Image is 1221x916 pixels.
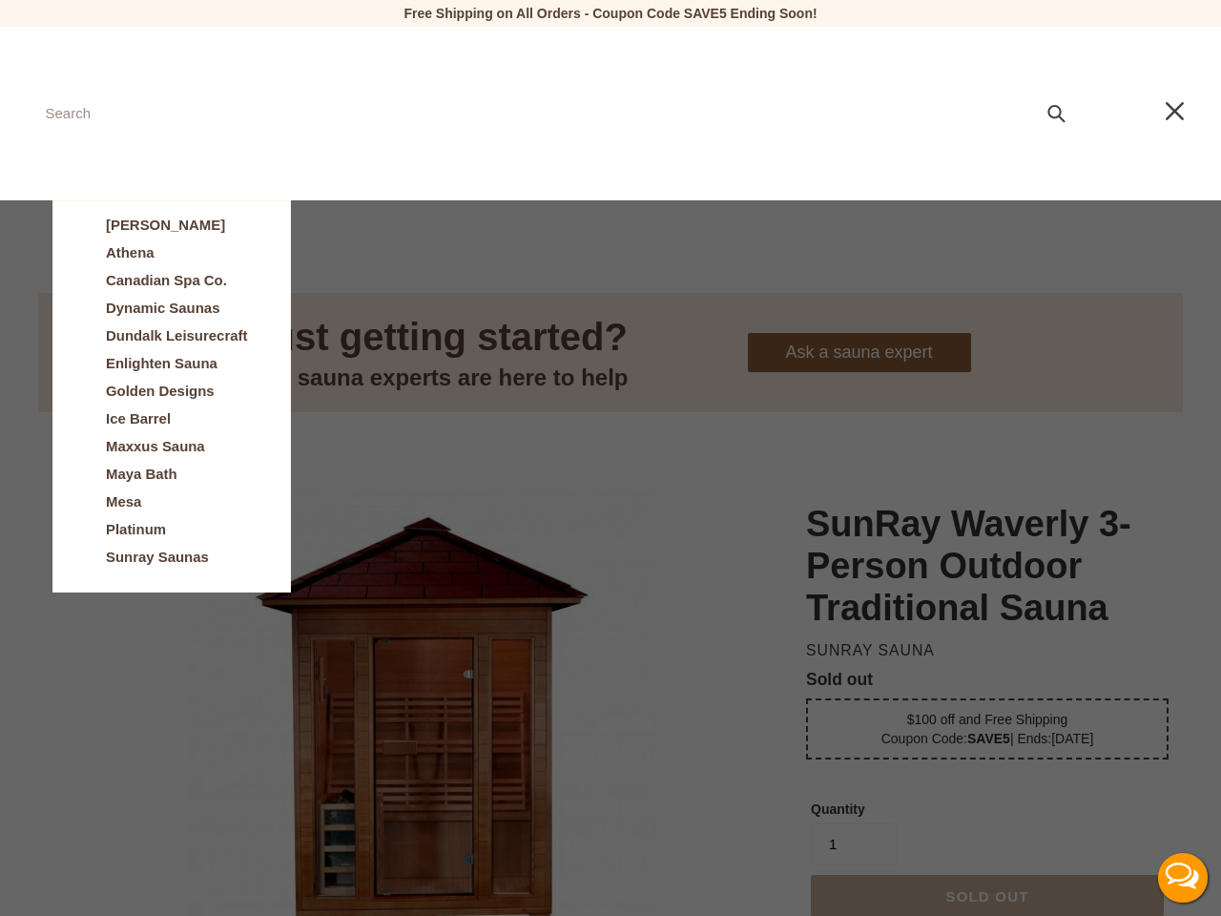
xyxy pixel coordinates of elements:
span: Sunray Saunas [106,549,209,566]
span: Golden Designs [106,383,215,400]
a: Sunray Saunas [92,544,261,572]
span: Maxxus Sauna [106,438,205,455]
span: Enlighten Sauna [106,355,217,372]
a: Dundalk Leisurecraft [92,323,261,350]
a: Platinum [92,516,261,544]
span: Maya Bath [106,466,177,483]
input: Search [28,93,1078,135]
a: Canadian Spa Co. [92,267,261,295]
a: Enlighten Sauna [92,350,261,378]
button: Live Chat [1145,840,1221,916]
span: Dynamic Saunas [106,300,219,317]
span: [PERSON_NAME] [106,217,225,234]
span: Athena [106,244,155,261]
a: Golden Designs [92,378,261,406]
span: Dundalk Leisurecraft [106,327,247,344]
a: Ice Barrel [92,406,261,433]
span: Platinum [106,521,166,538]
span: Ice Barrel [106,410,171,427]
a: Maya Bath [92,461,261,489]
span: Mesa [106,493,141,510]
a: Dynamic Saunas [92,295,261,323]
a: [PERSON_NAME] [92,212,261,239]
a: Athena [92,239,261,267]
a: Mesa [92,489,261,516]
span: Canadian Spa Co. [106,272,227,289]
a: Maxxus Sauna [92,433,261,461]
